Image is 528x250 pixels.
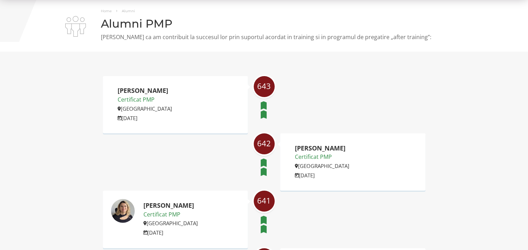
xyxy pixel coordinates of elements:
[295,171,349,179] p: [DATE]
[254,196,275,205] span: 641
[122,9,135,13] span: Alumni
[143,202,198,209] h2: [PERSON_NAME]
[254,82,275,90] span: 643
[295,153,349,162] p: Certificat PMP
[111,199,135,223] img: Adina Moise
[118,95,172,104] p: Certificat PMP
[295,162,349,170] p: [GEOGRAPHIC_DATA]
[143,228,198,237] p: [DATE]
[118,114,172,122] p: [DATE]
[295,145,349,152] h2: [PERSON_NAME]
[65,16,86,37] img: i-02.png
[143,210,198,219] p: Certificat PMP
[254,139,275,148] span: 642
[101,9,112,13] a: Home
[65,33,463,41] p: [PERSON_NAME] ca am contribuit la succesul lor prin suportul acordat in training si in programul ...
[118,104,172,113] p: [GEOGRAPHIC_DATA]
[143,219,198,227] p: [GEOGRAPHIC_DATA]
[118,87,172,94] h2: [PERSON_NAME]
[65,17,463,30] h1: Alumni PMP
